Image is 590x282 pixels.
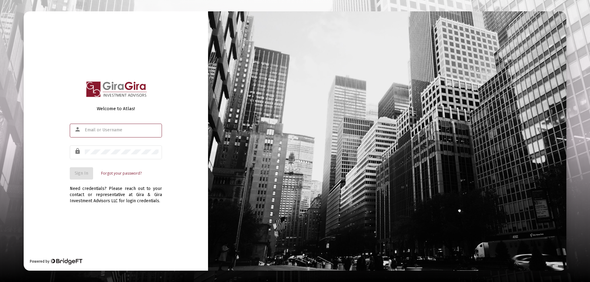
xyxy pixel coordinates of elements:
[70,167,93,180] button: Sign In
[82,78,150,101] img: Logo
[70,106,162,112] div: Welcome to Atlas!
[85,128,159,133] input: Email or Username
[50,258,82,265] img: Bridge Financial Technology Logo
[75,171,88,176] span: Sign In
[30,258,82,265] div: Powered by
[74,126,82,133] mat-icon: person
[74,148,82,155] mat-icon: lock
[101,170,142,176] a: Forgot your password?
[70,180,162,204] div: Need credentials? Please reach out to your contact or representative at Gira & Gira Investment Ad...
